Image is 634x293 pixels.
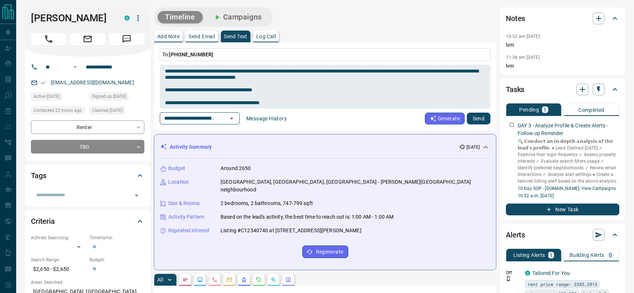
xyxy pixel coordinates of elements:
[89,257,144,263] p: Budget:
[226,113,237,124] button: Open
[31,263,86,275] p: $2,650 - $2,650
[550,253,553,258] p: 1
[160,140,490,154] div: Activity Summary[DATE]
[302,246,348,258] button: Regenerate
[518,186,616,191] a: 10 Day SOP - [DOMAIN_NAME]- View Campaigns
[467,113,490,124] button: Send
[506,55,540,60] p: 11:38 am [DATE]
[31,234,86,241] p: Actively Searching:
[70,33,105,45] span: Email
[169,52,213,57] span: [PHONE_NUMBER]
[532,270,570,276] a: Tailored For You
[506,81,619,98] div: Tasks
[197,277,203,283] svg: Lead Browsing Activity
[506,276,511,281] svg: Push Notification Only
[168,165,185,172] p: Budget
[256,277,262,283] svg: Requests
[466,144,480,151] p: [DATE]
[221,227,362,234] p: Listing #C12340740 at [STREET_ADDRESS][PERSON_NAME]
[31,92,86,103] div: Wed Aug 13 2025
[92,93,126,100] span: Signed up [DATE]
[92,107,123,114] span: Claimed [DATE]
[205,11,269,23] button: Campaigns
[89,92,144,103] div: Wed Aug 13 2025
[543,107,546,112] p: 1
[241,277,247,283] svg: Listing Alerts
[31,140,144,153] div: TBD
[31,257,86,263] p: Search Range:
[34,107,82,114] span: Contacted 22 hours ago
[271,277,277,283] svg: Opportunities
[168,200,200,207] p: Size & Rooms
[570,253,605,258] p: Building Alerts
[609,253,612,258] p: 0
[157,34,180,39] p: Add Note
[31,212,144,230] div: Criteria
[131,190,142,201] button: Open
[506,10,619,27] div: Notes
[221,200,313,207] p: 2 bedrooms, 2 bathrooms, 747-799 sqft
[221,213,394,221] p: Based on the lead's activity, the best time to reach out is: 1:00 AM - 1:00 AM
[506,269,521,276] p: Off
[31,215,55,227] h2: Criteria
[124,15,130,21] div: condos.ca
[525,271,530,276] div: condos.ca
[506,62,619,70] p: lvm
[31,167,144,184] div: Tags
[425,113,465,124] button: Generate
[506,34,540,39] p: 10:32 am [DATE]
[506,84,524,95] h2: Tasks
[31,170,46,181] h2: Tags
[226,277,232,283] svg: Emails
[31,106,86,117] div: Thu Aug 14 2025
[89,106,144,117] div: Wed Aug 13 2025
[256,34,276,39] p: Log Call
[157,277,163,282] p: All
[506,41,619,49] p: lvm
[89,234,144,241] p: Timeframe:
[158,11,202,23] button: Timeline
[160,48,490,61] p: To:
[168,227,209,234] p: Repeated Interest
[31,120,144,134] div: Renter
[212,277,218,283] svg: Calls
[518,193,619,199] p: 10:32 a.m. [DATE]
[506,226,619,244] div: Alerts
[506,13,525,24] h2: Notes
[285,277,291,283] svg: Agent Actions
[31,33,66,45] span: Call
[221,178,490,194] p: [GEOGRAPHIC_DATA], [GEOGRAPHIC_DATA], [GEOGRAPHIC_DATA] - [PERSON_NAME][GEOGRAPHIC_DATA] neighbou...
[40,80,46,85] svg: Email Verified
[168,178,189,186] p: Location
[168,213,204,221] p: Activity Pattern
[224,34,247,39] p: Send Text
[242,113,291,124] button: Message History
[31,12,113,24] h1: [PERSON_NAME]
[170,143,212,151] p: Activity Summary
[518,122,619,137] p: DAY 3 - Analyze Profile & Create Alerts - Follow up Reminder
[578,107,605,113] p: Completed
[513,253,545,258] p: Listing Alerts
[109,33,144,45] span: Message
[506,229,525,241] h2: Alerts
[528,280,597,288] span: rent price range: 2385,2915
[71,63,80,71] button: Open
[518,138,619,184] p: 🔍 𝗖𝗼𝗻𝗱𝘂𝗰𝘁 𝗮𝗻 𝗶𝗻-𝗱𝗲𝗽𝘁𝗵 𝗮𝗻𝗮𝗹𝘆𝘀𝗶𝘀 𝗼𝗳 𝘁𝗵𝗲 𝗹𝗲𝗮𝗱'𝘀 𝗽𝗿𝗼𝗳𝗶𝗹𝗲. ‎● Lead Claimed [DATE] ✓ Examine their logi...
[51,80,134,85] a: [EMAIL_ADDRESS][DOMAIN_NAME]
[506,204,619,215] button: New Task
[221,165,251,172] p: Around 2650
[34,93,60,100] span: Active [DATE]
[31,279,144,286] p: Areas Searched:
[182,277,188,283] svg: Notes
[519,107,539,112] p: Pending
[189,34,215,39] p: Send Email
